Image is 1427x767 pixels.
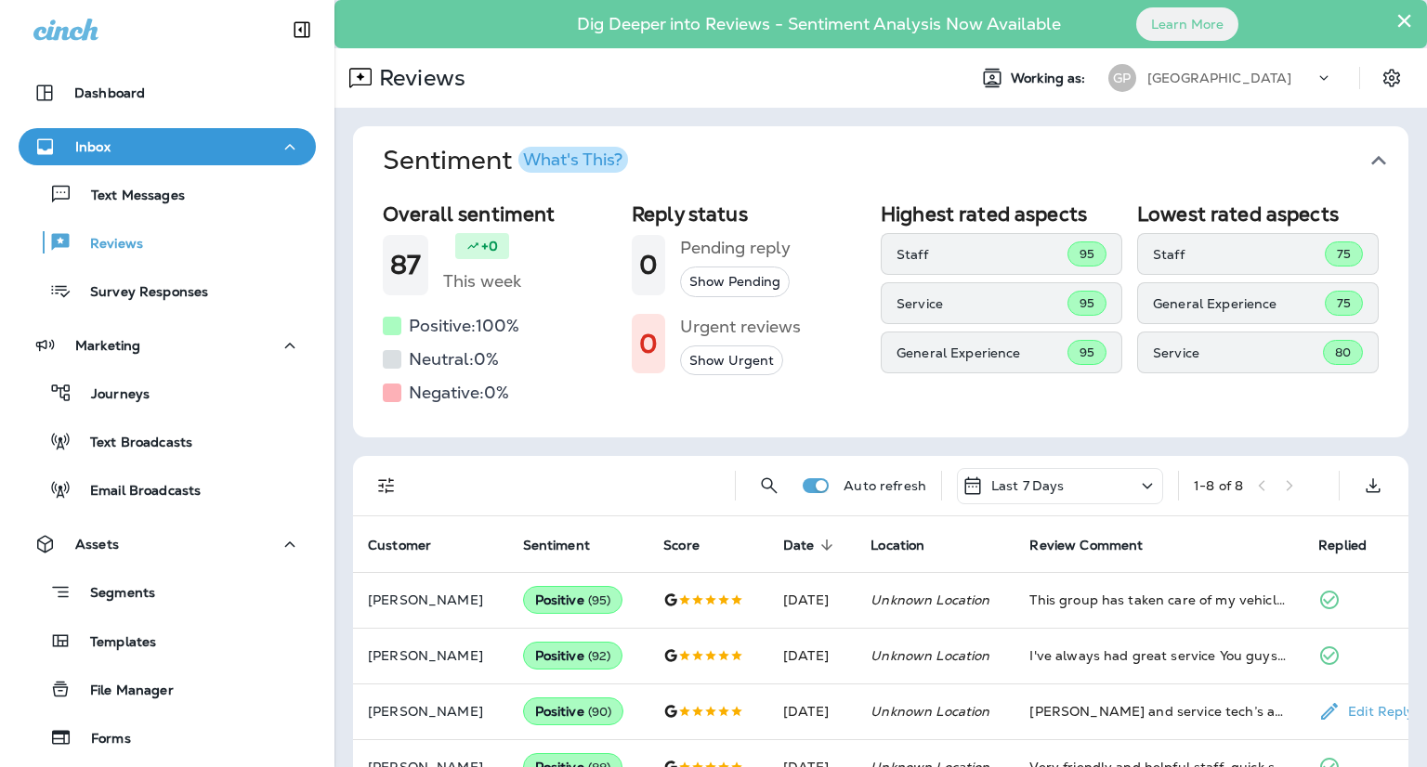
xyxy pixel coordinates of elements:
[19,271,316,310] button: Survey Responses
[871,591,989,608] em: Unknown Location
[72,236,143,253] p: Reviews
[19,175,316,214] button: Text Messages
[1194,478,1243,493] div: 1 - 8 of 8
[768,572,856,628] td: [DATE]
[372,64,465,92] p: Reviews
[72,731,131,748] p: Forms
[72,386,150,404] p: Journeys
[783,538,815,553] span: Date
[1029,646,1289,665] div: I've always had great service You guys have always taken care of whatever needs that I have neede...
[639,329,658,359] h1: 0
[1108,64,1136,92] div: GP
[390,250,421,280] h1: 87
[368,467,405,504] button: Filters
[991,478,1065,493] p: Last 7 Days
[871,537,949,553] span: Location
[368,592,493,607] p: [PERSON_NAME]
[588,704,612,720] span: ( 90 )
[1337,246,1351,262] span: 75
[632,202,866,226] h2: Reply status
[383,145,628,176] h1: Sentiment
[75,338,140,353] p: Marketing
[1011,71,1090,86] span: Working as:
[1080,344,1094,360] span: 95
[19,223,316,262] button: Reviews
[1029,537,1167,553] span: Review Comment
[1318,538,1367,553] span: Replied
[523,586,623,614] div: Positive
[871,647,989,664] em: Unknown Location
[1153,247,1325,262] p: Staff
[523,642,623,669] div: Positive
[1029,538,1143,553] span: Review Comment
[1080,295,1094,311] span: 95
[19,327,316,364] button: Marketing
[1395,6,1413,35] button: Close
[897,345,1067,360] p: General Experience
[1029,702,1289,721] div: Robert and service tech’s are fantastic! They all will go beyond expectations! Fantastic service ...
[19,422,316,461] button: Text Broadcasts
[523,538,590,553] span: Sentiment
[1355,467,1392,504] button: Export as CSV
[897,296,1067,311] p: Service
[409,311,519,341] h5: Positive: 100 %
[680,345,783,376] button: Show Urgent
[72,435,192,452] p: Text Broadcasts
[72,634,156,652] p: Templates
[19,526,316,563] button: Assets
[1137,202,1379,226] h2: Lowest rated aspects
[639,250,658,280] h1: 0
[19,74,316,111] button: Dashboard
[680,266,790,297] button: Show Pending
[75,139,111,154] p: Inbox
[1080,246,1094,262] span: 95
[523,151,622,168] div: What's This?
[481,237,498,255] p: +0
[75,537,119,552] p: Assets
[19,128,316,165] button: Inbox
[443,266,521,296] h5: This week
[1318,537,1391,553] span: Replied
[1153,296,1325,311] p: General Experience
[768,628,856,683] td: [DATE]
[19,718,316,757] button: Forms
[409,344,499,374] h5: Neutral: 0 %
[368,704,493,719] p: [PERSON_NAME]
[368,126,1423,195] button: SentimentWhat's This?
[871,703,989,720] em: Unknown Location
[523,697,624,725] div: Positive
[663,538,700,553] span: Score
[72,483,201,500] p: Email Broadcasts
[680,233,791,263] h5: Pending reply
[897,247,1067,262] p: Staff
[1337,295,1351,311] span: 75
[409,378,509,408] h5: Negative: 0 %
[383,202,617,226] h2: Overall sentiment
[518,147,628,173] button: What's This?
[72,188,185,205] p: Text Messages
[1375,61,1408,95] button: Settings
[19,470,316,509] button: Email Broadcasts
[74,85,145,100] p: Dashboard
[588,648,611,664] span: ( 92 )
[783,537,839,553] span: Date
[1136,7,1238,41] button: Learn More
[72,585,155,604] p: Segments
[368,648,493,663] p: [PERSON_NAME]
[72,284,208,302] p: Survey Responses
[19,621,316,660] button: Templates
[751,467,788,504] button: Search Reviews
[19,373,316,412] button: Journeys
[881,202,1122,226] h2: Highest rated aspects
[588,592,611,608] span: ( 95 )
[19,572,316,612] button: Segments
[871,538,924,553] span: Location
[368,538,431,553] span: Customer
[768,683,856,739] td: [DATE]
[276,11,328,48] button: Collapse Sidebar
[844,478,926,493] p: Auto refresh
[663,537,724,553] span: Score
[680,312,801,342] h5: Urgent reviews
[19,669,316,708] button: File Manager
[353,195,1408,437] div: SentimentWhat's This?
